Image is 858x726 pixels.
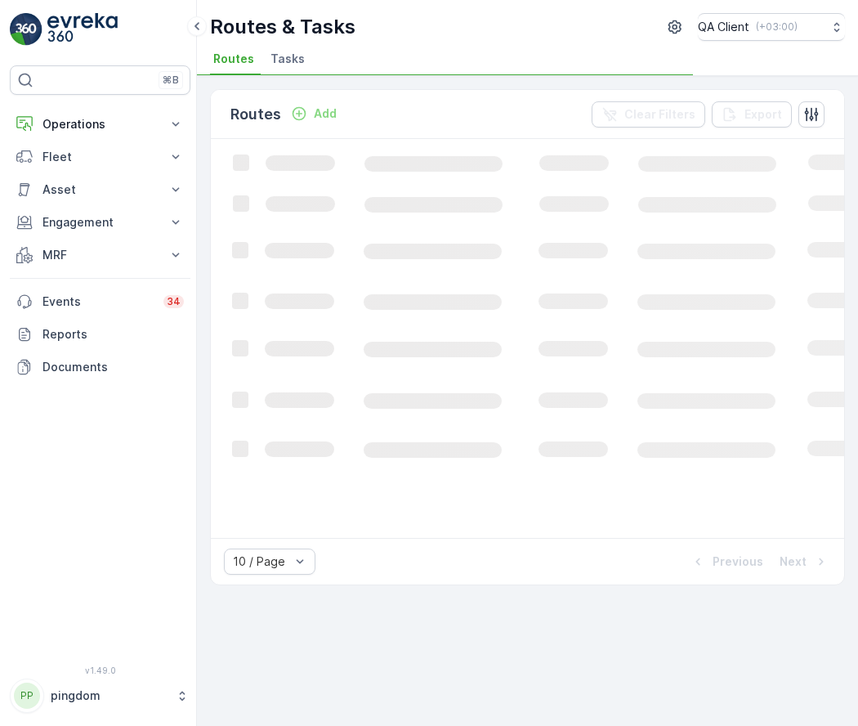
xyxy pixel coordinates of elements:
button: Fleet [10,141,190,173]
button: Next [778,552,831,571]
a: Documents [10,351,190,383]
a: Events34 [10,285,190,318]
button: QA Client(+03:00) [698,13,845,41]
p: 34 [167,295,181,308]
p: Events [42,294,154,310]
div: PP [14,683,40,709]
button: Operations [10,108,190,141]
a: Reports [10,318,190,351]
p: QA Client [698,19,749,35]
button: PPpingdom [10,679,190,713]
p: ( +03:00 ) [756,20,798,34]
p: pingdom [51,688,168,704]
p: Engagement [42,214,158,231]
button: Engagement [10,206,190,239]
p: Clear Filters [624,106,695,123]
p: ⌘B [163,74,179,87]
button: Clear Filters [592,101,705,128]
span: Tasks [270,51,305,67]
img: logo [10,13,42,46]
p: Routes [230,103,281,126]
p: Operations [42,116,158,132]
img: logo_light-DOdMpM7g.png [47,13,118,46]
p: Next [780,553,807,570]
p: Asset [42,181,158,198]
p: Reports [42,326,184,343]
span: Routes [213,51,254,67]
span: v 1.49.0 [10,665,190,675]
button: Previous [688,552,765,571]
p: Fleet [42,149,158,165]
button: Asset [10,173,190,206]
p: Add [314,105,337,122]
p: Previous [713,553,763,570]
button: Add [284,104,343,123]
button: MRF [10,239,190,271]
button: Export [712,101,792,128]
p: Export [744,106,782,123]
p: Documents [42,359,184,375]
p: Routes & Tasks [210,14,355,40]
p: MRF [42,247,158,263]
